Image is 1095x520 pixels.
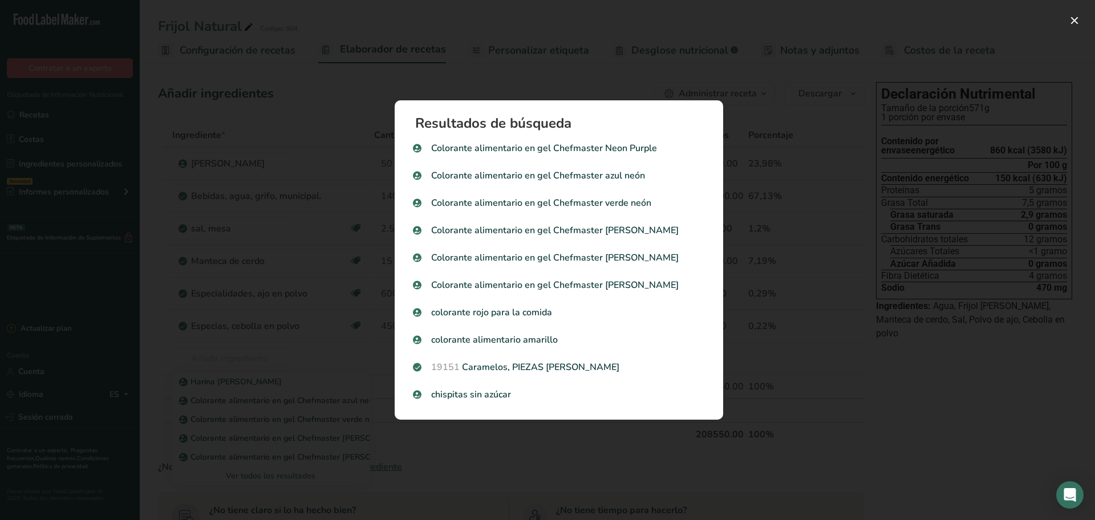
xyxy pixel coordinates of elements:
font: Colorante alimentario en gel Chefmaster verde neón [431,197,651,209]
font: Colorante alimentario en gel Chefmaster [PERSON_NAME] [431,251,679,264]
font: colorante alimentario amarillo [431,334,558,346]
font: Colorante alimentario en gel Chefmaster azul neón [431,169,645,182]
font: Colorante alimentario en gel Chefmaster Neon Purple [431,142,657,155]
font: Colorante alimentario en gel Chefmaster [PERSON_NAME] [431,279,679,291]
font: Caramelos, PIEZAS [PERSON_NAME] [462,361,619,373]
font: colorante rojo para la comida [431,306,552,319]
font: chispitas sin azúcar [431,388,511,401]
div: Abrir Intercom Messenger [1056,481,1084,509]
font: Resultados de búsqueda [415,114,571,132]
font: 19151 [431,361,460,373]
font: Colorante alimentario en gel Chefmaster [PERSON_NAME] [431,224,679,237]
